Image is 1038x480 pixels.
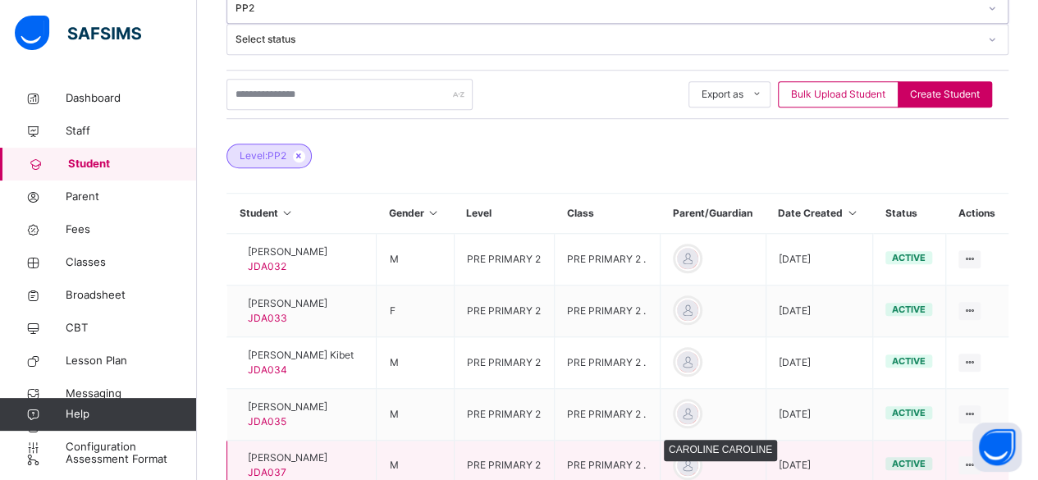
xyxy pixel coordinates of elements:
[15,16,141,50] img: safsims
[892,252,926,263] span: active
[66,406,196,423] span: Help
[240,149,286,163] span: Level: PP2
[660,194,766,234] th: Parent/Guardian
[972,423,1022,472] button: Open asap
[555,389,661,441] td: PRE PRIMARY 2 .
[235,32,978,47] div: Select status
[248,400,327,414] span: [PERSON_NAME]
[845,207,859,219] i: Sort in Ascending Order
[555,286,661,337] td: PRE PRIMARY 2 .
[910,87,980,102] span: Create Student
[454,194,555,234] th: Level
[66,254,197,271] span: Classes
[555,234,661,286] td: PRE PRIMARY 2 .
[555,194,661,234] th: Class
[766,234,873,286] td: [DATE]
[892,304,926,315] span: active
[68,156,197,172] span: Student
[66,90,197,107] span: Dashboard
[248,296,327,311] span: [PERSON_NAME]
[248,450,327,465] span: [PERSON_NAME]
[766,389,873,441] td: [DATE]
[766,337,873,389] td: [DATE]
[66,287,197,304] span: Broadsheet
[377,286,454,337] td: F
[248,348,354,363] span: [PERSON_NAME] Kibet
[892,407,926,418] span: active
[248,415,286,427] span: JDA035
[248,312,287,324] span: JDA033
[791,87,885,102] span: Bulk Upload Student
[248,466,286,478] span: JDA037
[427,207,441,219] i: Sort in Ascending Order
[66,123,197,139] span: Staff
[702,87,743,102] span: Export as
[66,189,197,205] span: Parent
[248,245,327,259] span: [PERSON_NAME]
[377,337,454,389] td: M
[454,337,555,389] td: PRE PRIMARY 2
[873,194,946,234] th: Status
[377,234,454,286] td: M
[66,386,197,402] span: Messaging
[377,389,454,441] td: M
[281,207,295,219] i: Sort in Ascending Order
[66,439,196,455] span: Configuration
[377,194,454,234] th: Gender
[555,337,661,389] td: PRE PRIMARY 2 .
[892,355,926,367] span: active
[766,286,873,337] td: [DATE]
[227,194,377,234] th: Student
[248,260,286,272] span: JDA032
[454,234,555,286] td: PRE PRIMARY 2
[766,194,873,234] th: Date Created
[66,353,197,369] span: Lesson Plan
[66,320,197,336] span: CBT
[235,1,978,16] div: PP2
[454,286,555,337] td: PRE PRIMARY 2
[946,194,1008,234] th: Actions
[248,363,287,376] span: JDA034
[892,458,926,469] span: active
[454,389,555,441] td: PRE PRIMARY 2
[66,222,197,238] span: Fees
